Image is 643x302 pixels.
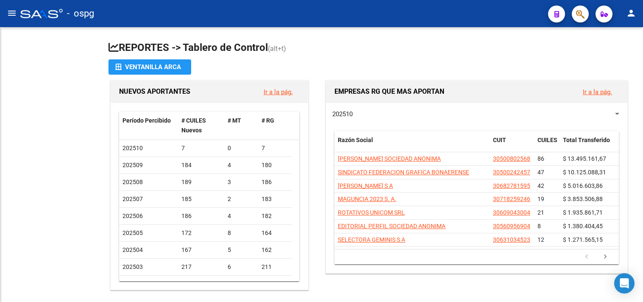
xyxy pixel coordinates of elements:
[262,245,289,255] div: 162
[115,59,184,75] div: Ventanilla ARCA
[262,143,289,153] div: 7
[563,182,603,189] span: $ 5.016.603,86
[493,209,530,216] span: 30609043004
[262,279,289,289] div: 136
[109,59,191,75] button: Ventanilla ARCA
[262,194,289,204] div: 183
[493,155,530,162] span: 30500802568
[181,143,221,153] div: 7
[338,209,405,216] span: ROTATIVOS UNICOM SRL
[262,177,289,187] div: 186
[262,211,289,221] div: 182
[626,8,636,18] mat-icon: person
[258,112,292,140] datatable-header-cell: # RG
[119,112,178,140] datatable-header-cell: Período Percibido
[597,252,613,262] a: go to next page
[181,160,221,170] div: 184
[228,177,255,187] div: 3
[119,87,190,95] span: NUEVOS APORTANTES
[228,194,255,204] div: 2
[563,155,606,162] span: $ 13.495.161,67
[334,87,444,95] span: EMPRESAS RG QUE MAS APORTAN
[537,223,541,229] span: 8
[109,41,629,56] h1: REPORTES -> Tablero de Control
[181,262,221,272] div: 217
[228,211,255,221] div: 4
[563,236,603,243] span: $ 1.271.565,15
[563,137,610,143] span: Total Transferido
[122,213,143,219] span: 202506
[534,131,559,159] datatable-header-cell: CUILES
[122,117,171,124] span: Período Percibido
[268,45,286,53] span: (alt+t)
[338,236,405,243] span: SELECTORA GEMINIS S A
[493,196,530,202] span: 30718259246
[537,137,557,143] span: CUILES
[122,145,143,151] span: 202510
[181,117,206,134] span: # CUILES Nuevos
[537,155,544,162] span: 86
[559,131,619,159] datatable-header-cell: Total Transferido
[334,131,490,159] datatable-header-cell: Razón Social
[228,160,255,170] div: 4
[493,182,530,189] span: 30682781595
[122,196,143,202] span: 202507
[537,169,544,176] span: 47
[224,112,258,140] datatable-header-cell: # MT
[257,84,300,100] button: Ir a la pág.
[122,229,143,236] span: 202505
[262,262,289,272] div: 211
[576,84,619,100] button: Ir a la pág.
[579,252,595,262] a: go to previous page
[228,245,255,255] div: 5
[228,228,255,238] div: 8
[228,279,255,289] div: 17
[181,211,221,221] div: 186
[262,160,289,170] div: 180
[493,223,530,229] span: 30560956904
[493,137,506,143] span: CUIT
[181,279,221,289] div: 153
[537,196,544,202] span: 19
[537,182,544,189] span: 42
[228,117,241,124] span: # MT
[181,245,221,255] div: 167
[338,137,373,143] span: Razón Social
[228,262,255,272] div: 6
[563,223,603,229] span: $ 1.380.404,45
[178,112,224,140] datatable-header-cell: # CUILES Nuevos
[181,228,221,238] div: 172
[262,117,274,124] span: # RG
[537,236,544,243] span: 12
[338,169,469,176] span: SINDICATO FEDERACION GRAFICA BONAERENSE
[122,280,143,287] span: 202502
[262,228,289,238] div: 164
[563,209,603,216] span: $ 1.935.861,71
[181,194,221,204] div: 185
[122,246,143,253] span: 202504
[122,263,143,270] span: 202503
[332,110,353,118] span: 202510
[338,182,393,189] span: [PERSON_NAME] S A
[490,131,534,159] datatable-header-cell: CUIT
[122,179,143,185] span: 202508
[563,169,606,176] span: $ 10.125.088,31
[338,223,445,229] span: EDITORIAL PERFIL SOCIEDAD ANONIMA
[338,196,396,202] span: MAGUNCIA 2023 S. A.
[537,209,544,216] span: 21
[228,143,255,153] div: 0
[181,177,221,187] div: 189
[583,88,612,96] a: Ir a la pág.
[563,196,603,202] span: $ 3.853.506,88
[7,8,17,18] mat-icon: menu
[614,273,635,294] div: Open Intercom Messenger
[67,4,94,23] span: - ospg
[122,162,143,168] span: 202509
[338,155,441,162] span: [PERSON_NAME] SOCIEDAD ANONIMA
[264,88,293,96] a: Ir a la pág.
[493,236,530,243] span: 30631034523
[493,169,530,176] span: 30500242457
